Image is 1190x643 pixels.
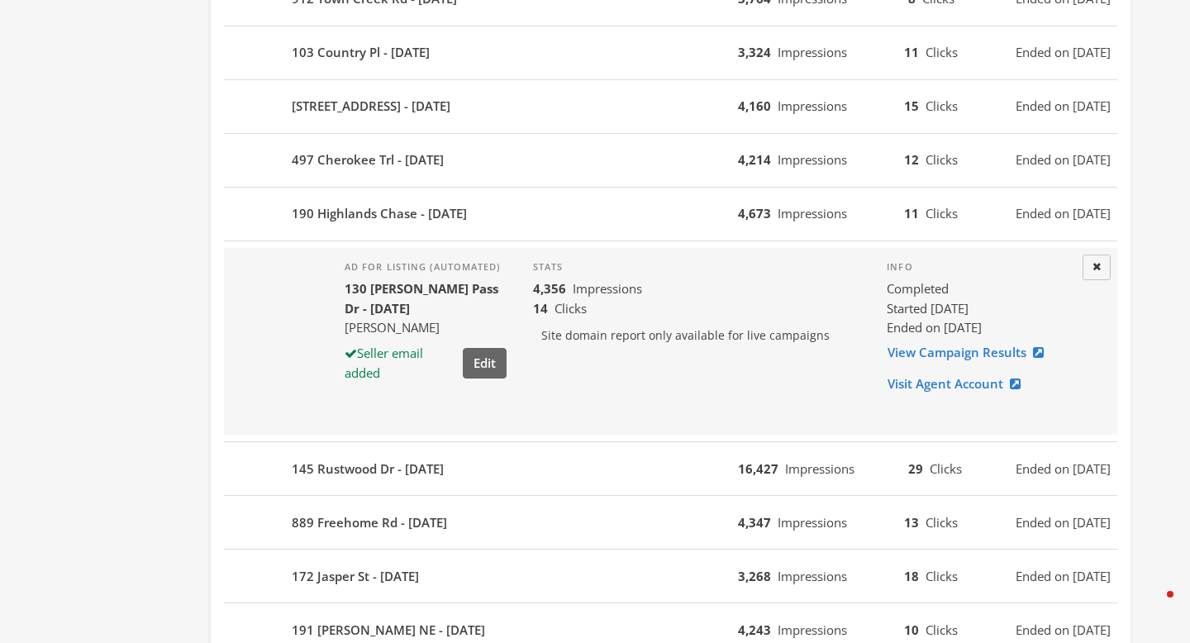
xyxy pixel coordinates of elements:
span: Ended on [DATE] [1016,513,1111,532]
span: Clicks [926,98,958,114]
b: 16,427 [738,460,778,477]
b: 497 Cherokee Trl - [DATE] [292,150,444,169]
b: 145 Rustwood Dr - [DATE] [292,460,444,479]
button: 145 Rustwood Dr - [DATE]16,427Impressions29ClicksEnded on [DATE] [224,449,1117,488]
h4: Stats [533,261,861,273]
span: completed [887,279,949,298]
b: 889 Freehome Rd - [DATE] [292,513,447,532]
b: 12 [904,151,919,168]
span: Clicks [930,460,962,477]
span: Ended on [DATE] [1016,97,1111,116]
span: Clicks [926,44,958,60]
span: Ended on [DATE] [1016,621,1111,640]
span: Ended on [DATE] [1016,204,1111,223]
span: Clicks [555,300,587,317]
b: 103 Country Pl - [DATE] [292,43,430,62]
button: 889 Freehome Rd - [DATE]4,347Impressions13ClicksEnded on [DATE] [224,502,1117,542]
b: 3,268 [738,568,771,584]
b: 4,214 [738,151,771,168]
span: Ended on [DATE] [1016,460,1111,479]
b: 191 [PERSON_NAME] NE - [DATE] [292,621,485,640]
b: [STREET_ADDRESS] - [DATE] [292,97,450,116]
a: View Campaign Results [887,337,1054,368]
span: Impressions [778,205,847,221]
b: 4,673 [738,205,771,221]
button: 172 Jasper St - [DATE]3,268Impressions18ClicksEnded on [DATE] [224,556,1117,596]
p: Site domain report only available for live campaigns [533,318,861,353]
span: Impressions [778,44,847,60]
b: 18 [904,568,919,584]
span: Ended on [DATE] [1016,43,1111,62]
span: Clicks [926,568,958,584]
span: Clicks [926,514,958,531]
b: 10 [904,622,919,638]
button: 497 Cherokee Trl - [DATE]4,214Impressions12ClicksEnded on [DATE] [224,141,1117,180]
b: 14 [533,300,548,317]
b: 29 [908,460,923,477]
b: 172 Jasper St - [DATE] [292,567,419,586]
span: Ended on [DATE] [1016,150,1111,169]
span: Impressions [778,514,847,531]
button: Edit [463,348,507,379]
b: 11 [904,205,919,221]
h4: Ad for listing (automated) [345,261,507,273]
span: Impressions [778,622,847,638]
h4: Info [887,261,1078,273]
button: 103 Country Pl - [DATE]3,324Impressions11ClicksEnded on [DATE] [224,33,1117,73]
b: 15 [904,98,919,114]
span: Impressions [778,151,847,168]
b: 3,324 [738,44,771,60]
span: Ended on [DATE] [887,319,982,336]
span: Impressions [778,568,847,584]
button: 190 Highlands Chase - [DATE]4,673Impressions11ClicksEnded on [DATE] [224,194,1117,234]
span: Clicks [926,622,958,638]
b: 4,243 [738,622,771,638]
b: 4,347 [738,514,771,531]
b: 190 Highlands Chase - [DATE] [292,204,467,223]
span: Clicks [926,205,958,221]
div: Started [DATE] [887,299,1078,318]
div: Seller email added [345,344,456,383]
button: [STREET_ADDRESS] - [DATE]4,160Impressions15ClicksEnded on [DATE] [224,87,1117,126]
span: Impressions [785,460,854,477]
iframe: Intercom live chat [1134,587,1173,626]
b: 11 [904,44,919,60]
b: 4,160 [738,98,771,114]
span: Ended on [DATE] [1016,567,1111,586]
span: Impressions [778,98,847,114]
span: Clicks [926,151,958,168]
b: 4,356 [533,280,566,297]
a: Visit Agent Account [887,369,1031,399]
div: [PERSON_NAME] [345,318,507,337]
b: 130 [PERSON_NAME] Pass Dr - [DATE] [345,280,498,316]
b: 13 [904,514,919,531]
span: Impressions [573,280,642,297]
